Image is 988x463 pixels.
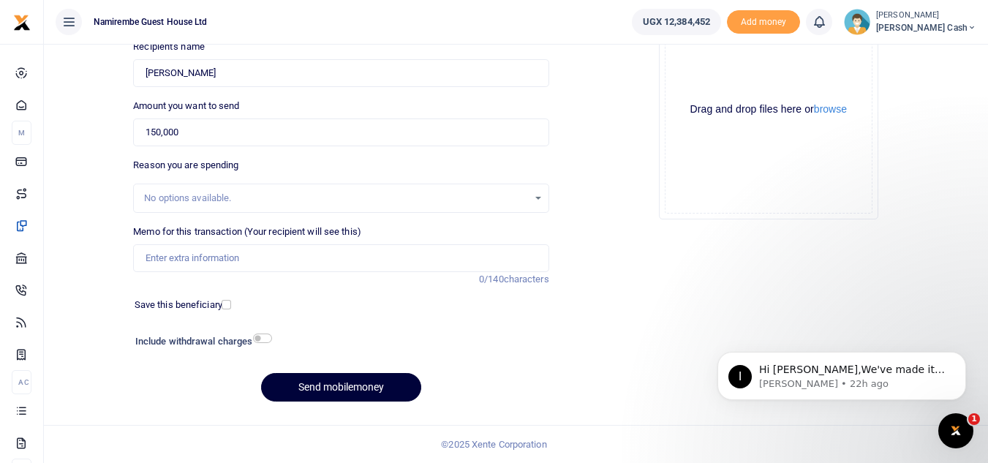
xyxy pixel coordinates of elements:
[133,59,548,87] input: Loading name...
[665,102,872,116] div: Drag and drop files here or
[88,15,214,29] span: Namirembe Guest House Ltd
[844,9,976,35] a: profile-user [PERSON_NAME] [PERSON_NAME] Cash
[626,9,727,35] li: Wallet ballance
[133,99,239,113] label: Amount you want to send
[876,21,976,34] span: [PERSON_NAME] Cash
[632,9,721,35] a: UGX 12,384,452
[133,225,361,239] label: Memo for this transaction (Your recipient will see this)
[133,118,548,146] input: UGX
[479,274,504,285] span: 0/140
[133,158,238,173] label: Reason you are spending
[727,10,800,34] span: Add money
[261,373,421,402] button: Send mobilemoney
[12,121,31,145] li: M
[144,191,527,206] div: No options available.
[876,10,976,22] small: [PERSON_NAME]
[814,104,847,114] button: browse
[968,413,980,425] span: 1
[135,336,265,347] h6: Include withdrawal charges
[727,10,800,34] li: Toup your wallet
[727,15,800,26] a: Add money
[12,370,31,394] li: Ac
[643,15,710,29] span: UGX 12,384,452
[504,274,549,285] span: characters
[133,39,205,54] label: Recipient's name
[13,16,31,27] a: logo-small logo-large logo-large
[695,321,988,424] iframe: Intercom notifications message
[133,244,548,272] input: Enter extra information
[844,9,870,35] img: profile-user
[13,14,31,31] img: logo-small
[938,413,973,448] iframe: Intercom live chat
[135,298,222,312] label: Save this beneficiary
